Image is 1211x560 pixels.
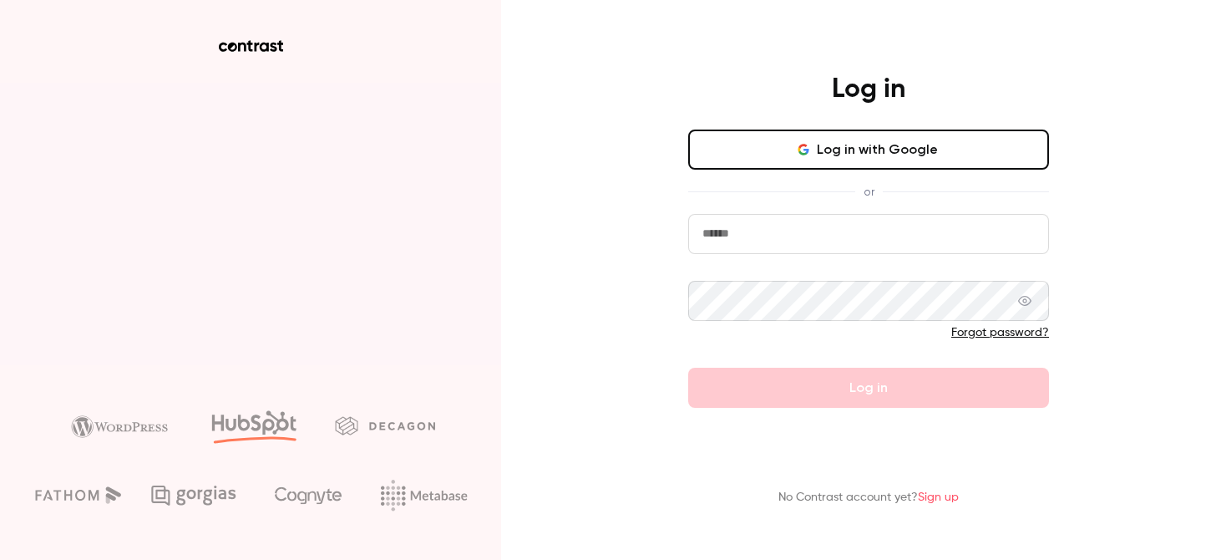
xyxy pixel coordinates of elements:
a: Forgot password? [951,327,1049,339]
span: or [855,183,883,201]
img: decagon [335,416,435,435]
button: Log in with Google [688,130,1049,170]
h4: Log in [832,73,905,106]
a: Sign up [918,491,959,503]
p: No Contrast account yet? [778,489,959,507]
